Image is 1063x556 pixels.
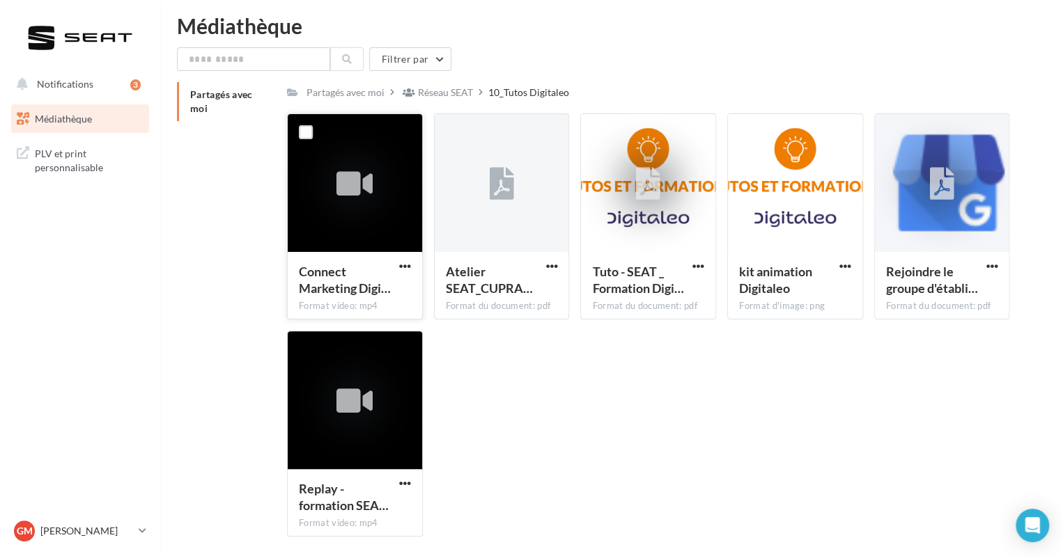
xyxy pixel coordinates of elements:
div: Format du document: pdf [446,300,558,312]
a: GM [PERSON_NAME] [11,518,149,544]
a: Médiathèque [8,104,152,134]
span: Partagés avec moi [190,88,253,114]
div: Partagés avec moi [307,86,385,100]
span: Replay - formation SEAT - ADS-RS-MD [299,481,389,513]
span: Médiathèque [35,113,92,125]
span: Rejoindre le groupe d'établissement Seat [886,264,978,296]
span: Tuto - SEAT _ Formation Digitaleo [592,264,683,296]
span: Connect Marketing Digitaleo SEAT & CUPRA [299,264,391,296]
p: [PERSON_NAME] [40,524,133,538]
div: Médiathèque [177,15,1046,36]
span: kit animation Digitaleo [739,264,812,296]
button: Notifications 3 [8,70,146,99]
div: 3 [130,79,141,90]
div: Format du document: pdf [592,300,704,312]
span: GM [17,524,33,538]
div: Format du document: pdf [886,300,998,312]
a: PLV et print personnalisable [8,138,152,180]
div: Réseau SEAT [418,86,473,100]
span: Notifications [37,78,93,90]
div: Format d'image: png [739,300,851,312]
div: Open Intercom Messenger [1016,509,1049,542]
div: 10_Tutos Digitaleo [488,86,569,100]
div: Format video: mp4 [299,517,411,530]
span: Atelier SEAT_CUPRA 2025 [446,264,533,296]
button: Filtrer par [369,47,451,71]
span: PLV et print personnalisable [35,144,143,174]
div: Format video: mp4 [299,300,411,312]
